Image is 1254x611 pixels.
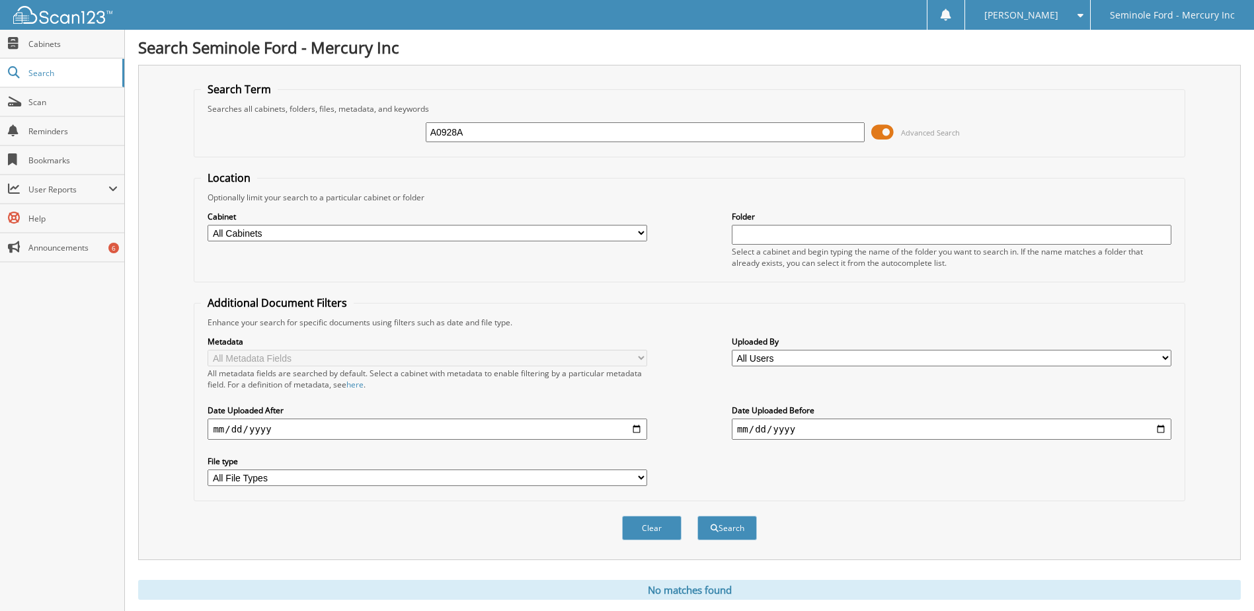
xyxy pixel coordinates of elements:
[208,211,647,222] label: Cabinet
[732,246,1171,268] div: Select a cabinet and begin typing the name of the folder you want to search in. If the name match...
[1110,11,1235,19] span: Seminole Ford - Mercury Inc
[28,126,118,137] span: Reminders
[201,317,1177,328] div: Enhance your search for specific documents using filters such as date and file type.
[732,336,1171,347] label: Uploaded By
[697,516,757,540] button: Search
[28,155,118,166] span: Bookmarks
[208,456,647,467] label: File type
[201,103,1177,114] div: Searches all cabinets, folders, files, metadata, and keywords
[346,379,364,390] a: here
[201,192,1177,203] div: Optionally limit your search to a particular cabinet or folder
[28,213,118,224] span: Help
[13,6,112,24] img: scan123-logo-white.svg
[108,243,119,253] div: 6
[138,36,1241,58] h1: Search Seminole Ford - Mercury Inc
[28,184,108,195] span: User Reports
[208,419,647,440] input: start
[208,405,647,416] label: Date Uploaded After
[622,516,682,540] button: Clear
[732,211,1171,222] label: Folder
[732,419,1171,440] input: end
[28,38,118,50] span: Cabinets
[138,580,1241,600] div: No matches found
[208,336,647,347] label: Metadata
[732,405,1171,416] label: Date Uploaded Before
[201,171,257,185] legend: Location
[208,368,647,390] div: All metadata fields are searched by default. Select a cabinet with metadata to enable filtering b...
[201,296,354,310] legend: Additional Document Filters
[28,242,118,253] span: Announcements
[984,11,1058,19] span: [PERSON_NAME]
[28,67,116,79] span: Search
[901,128,960,138] span: Advanced Search
[201,82,278,97] legend: Search Term
[28,97,118,108] span: Scan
